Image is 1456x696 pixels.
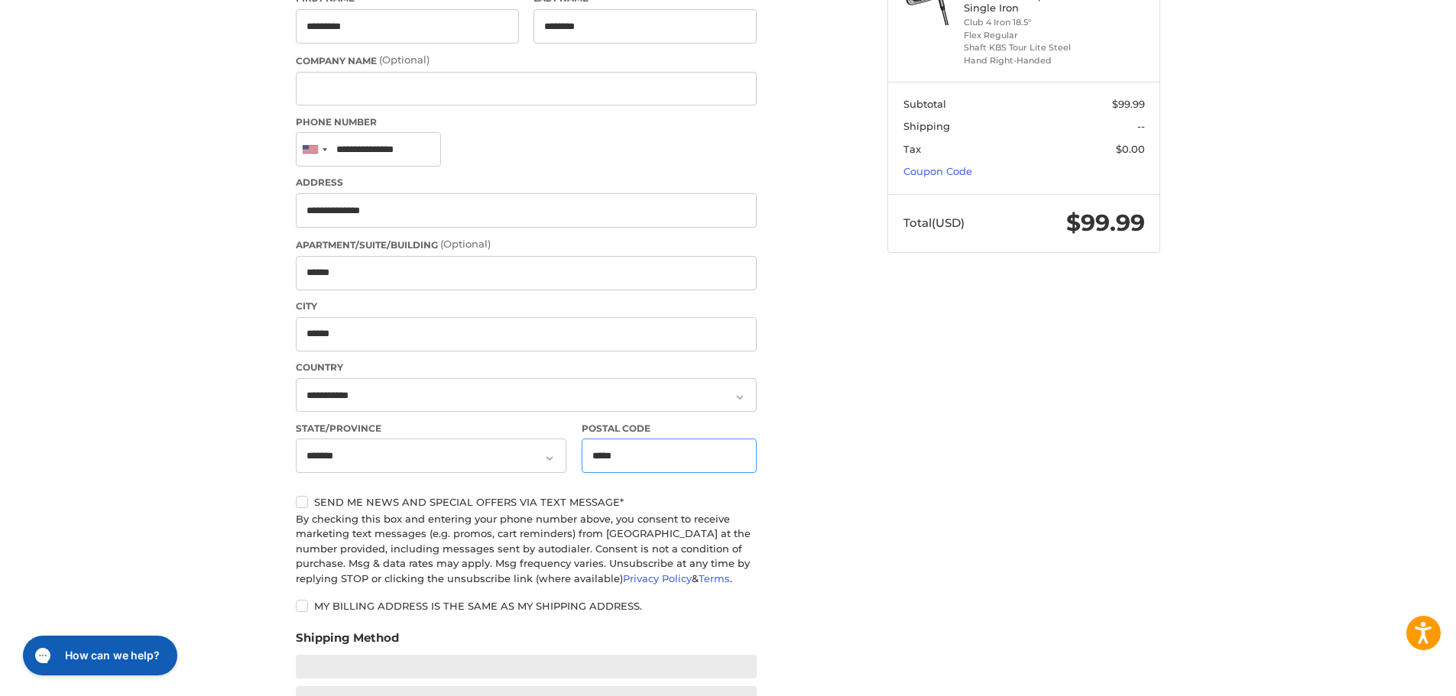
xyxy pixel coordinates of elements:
[296,600,757,612] label: My billing address is the same as my shipping address.
[1112,98,1145,110] span: $99.99
[903,120,950,132] span: Shipping
[582,422,757,435] label: Postal Code
[623,572,692,584] a: Privacy Policy
[964,41,1081,54] li: Shaft KBS Tour Lite Steel
[903,143,921,155] span: Tax
[296,176,757,189] label: Address
[297,133,332,166] div: United States: +1
[296,512,757,587] div: By checking this box and entering your phone number above, you consent to receive marketing text ...
[296,361,757,374] label: Country
[903,165,972,177] a: Coupon Code
[1116,143,1145,155] span: $0.00
[296,237,757,252] label: Apartment/Suite/Building
[964,54,1081,67] li: Hand Right-Handed
[964,29,1081,42] li: Flex Regular
[296,630,399,654] legend: Shipping Method
[903,215,965,230] span: Total (USD)
[964,16,1081,29] li: Club 4 Iron 18.5°
[296,496,757,508] label: Send me news and special offers via text message*
[15,630,182,681] iframe: Gorgias live chat messenger
[296,299,757,313] label: City
[1066,209,1145,237] span: $99.99
[296,115,757,129] label: Phone Number
[296,53,757,68] label: Company Name
[699,572,730,584] a: Terms
[1137,120,1145,132] span: --
[296,422,566,435] label: State/Province
[1330,655,1456,696] iframe: Google Customer Reviews
[379,53,430,66] small: (Optional)
[440,238,491,250] small: (Optional)
[903,98,946,110] span: Subtotal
